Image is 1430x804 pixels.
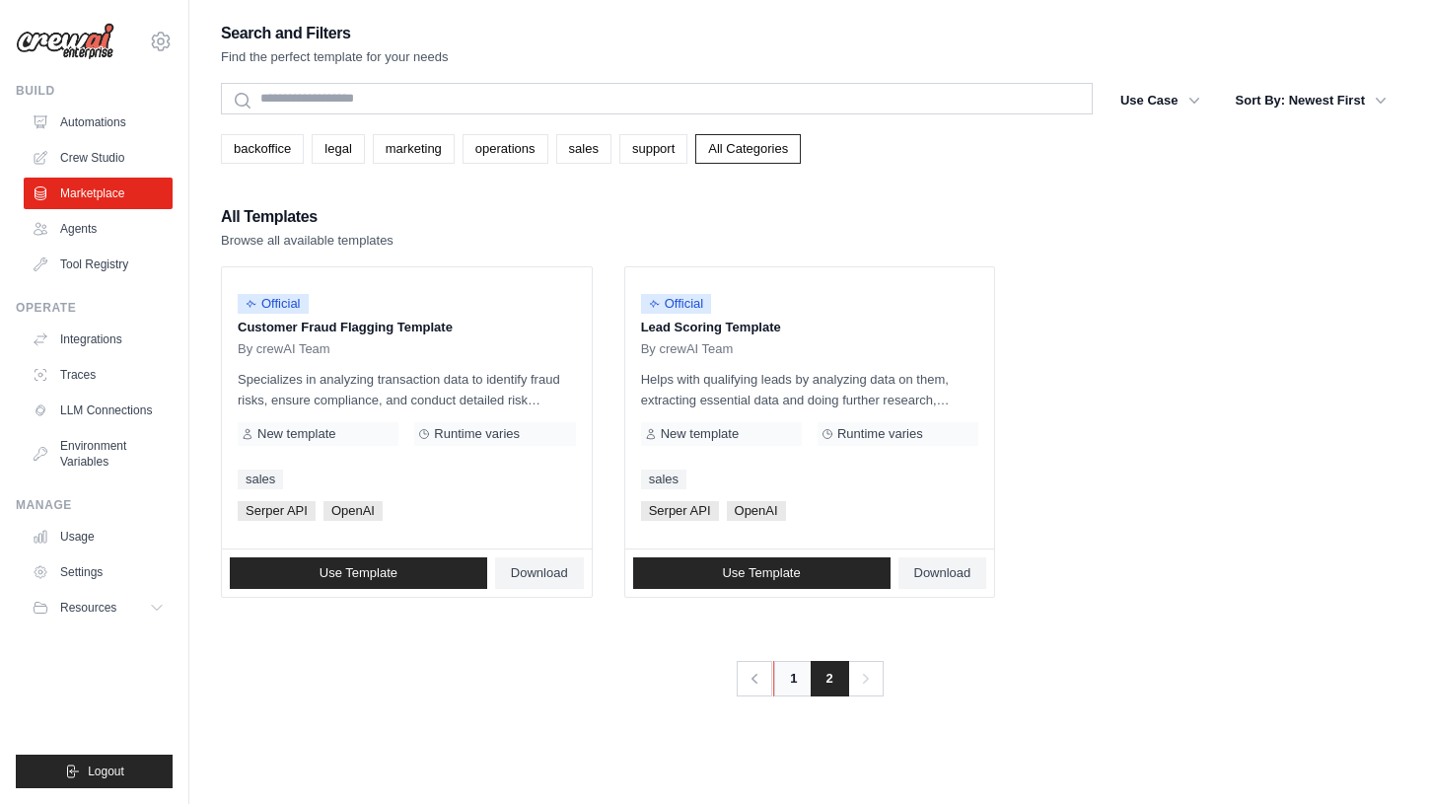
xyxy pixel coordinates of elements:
[24,359,173,391] a: Traces
[24,592,173,623] button: Resources
[221,203,393,231] h2: All Templates
[773,661,813,696] a: 1
[323,501,383,521] span: OpenAI
[24,178,173,209] a: Marketplace
[434,426,520,442] span: Runtime varies
[641,501,719,521] span: Serper API
[221,47,449,67] p: Find the perfect template for your needs
[238,369,576,410] p: Specializes in analyzing transaction data to identify fraud risks, ensure compliance, and conduct...
[641,318,979,337] p: Lead Scoring Template
[373,134,455,164] a: marketing
[238,294,309,314] span: Official
[312,134,364,164] a: legal
[556,134,611,164] a: sales
[238,318,576,337] p: Customer Fraud Flagging Template
[24,249,173,280] a: Tool Registry
[24,324,173,355] a: Integrations
[60,600,116,616] span: Resources
[24,556,173,588] a: Settings
[221,20,449,47] h2: Search and Filters
[16,755,173,788] button: Logout
[230,557,487,589] a: Use Template
[837,426,923,442] span: Runtime varies
[16,497,173,513] div: Manage
[257,426,335,442] span: New template
[16,300,173,316] div: Operate
[24,395,173,426] a: LLM Connections
[695,134,801,164] a: All Categories
[16,23,114,60] img: Logo
[16,83,173,99] div: Build
[24,213,173,245] a: Agents
[511,565,568,581] span: Download
[736,661,883,696] nav: Pagination
[495,557,584,589] a: Download
[24,521,173,552] a: Usage
[221,134,304,164] a: backoffice
[661,426,739,442] span: New template
[1224,83,1398,118] button: Sort By: Newest First
[914,565,971,581] span: Download
[221,231,393,251] p: Browse all available templates
[463,134,548,164] a: operations
[24,107,173,138] a: Automations
[238,341,330,357] span: By crewAI Team
[633,557,891,589] a: Use Template
[898,557,987,589] a: Download
[24,142,173,174] a: Crew Studio
[238,501,316,521] span: Serper API
[24,430,173,477] a: Environment Variables
[1108,83,1212,118] button: Use Case
[641,369,979,410] p: Helps with qualifying leads by analyzing data on them, extracting essential data and doing furthe...
[238,470,283,489] a: sales
[320,565,397,581] span: Use Template
[811,661,849,696] span: 2
[619,134,687,164] a: support
[641,341,734,357] span: By crewAI Team
[641,294,712,314] span: Official
[727,501,786,521] span: OpenAI
[641,470,686,489] a: sales
[88,764,124,779] span: Logout
[722,565,800,581] span: Use Template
